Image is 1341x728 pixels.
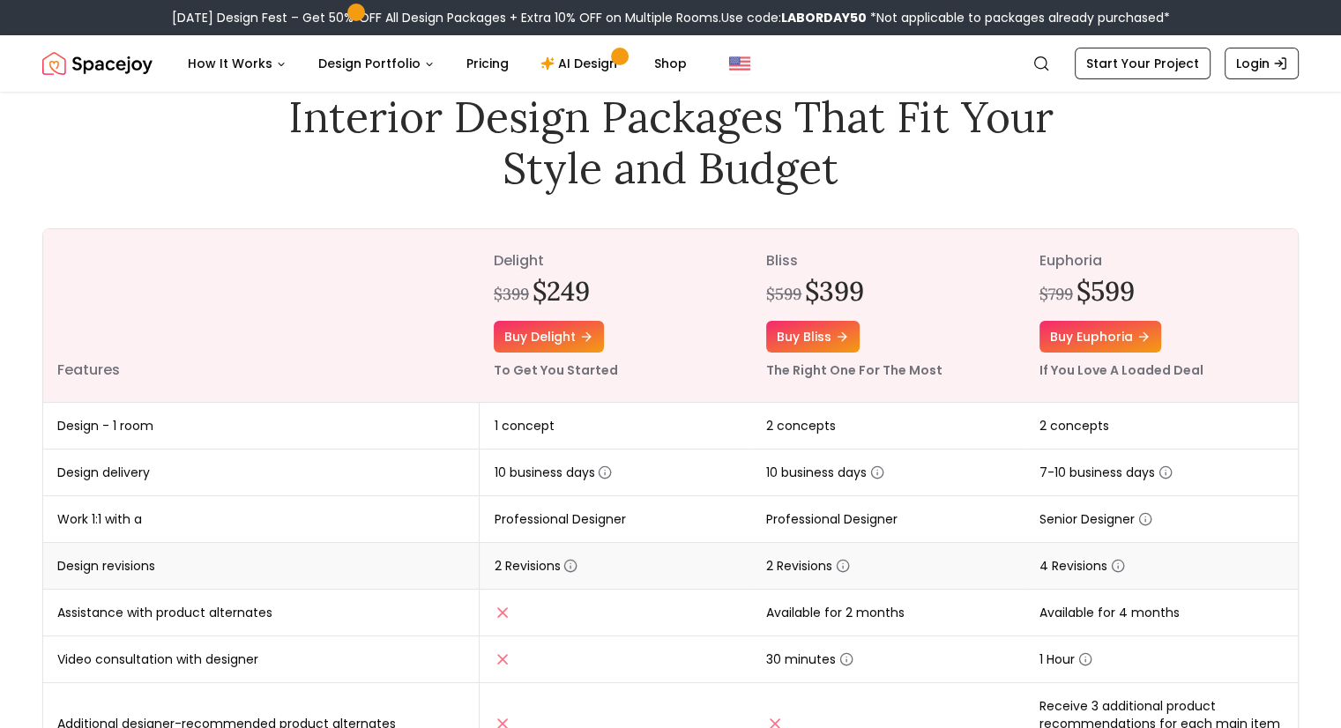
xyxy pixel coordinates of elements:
[766,361,942,379] small: The Right One For The Most
[174,46,701,81] nav: Main
[867,9,1170,26] span: *Not applicable to packages already purchased*
[494,361,618,379] small: To Get You Started
[43,636,480,683] td: Video consultation with designer
[781,9,867,26] b: LABORDAY50
[640,46,701,81] a: Shop
[494,464,612,481] span: 10 business days
[1225,48,1299,79] a: Login
[752,590,1024,636] td: Available for 2 months
[43,403,480,449] td: Design - 1 room
[766,282,801,307] div: $599
[43,496,480,543] td: Work 1:1 with a
[42,46,153,81] img: Spacejoy Logo
[526,46,637,81] a: AI Design
[43,449,480,496] td: Design delivery
[172,9,1170,26] div: [DATE] Design Fest – Get 50% OFF All Design Packages + Extra 10% OFF on Multiple Rooms.
[805,275,864,307] h2: $399
[1039,510,1152,528] span: Senior Designer
[766,321,860,353] a: Buy bliss
[1039,250,1284,271] p: euphoria
[43,590,480,636] td: Assistance with product alternates
[721,9,867,26] span: Use code:
[494,510,625,528] span: Professional Designer
[766,557,850,575] span: 2 Revisions
[174,46,301,81] button: How It Works
[1039,361,1203,379] small: If You Love A Loaded Deal
[729,53,750,74] img: United States
[304,46,449,81] button: Design Portfolio
[43,229,480,403] th: Features
[533,275,590,307] h2: $249
[43,543,480,590] td: Design revisions
[1039,464,1173,481] span: 7-10 business days
[276,92,1066,193] h1: Interior Design Packages That Fit Your Style and Budget
[452,46,523,81] a: Pricing
[1039,321,1161,353] a: Buy euphoria
[766,510,898,528] span: Professional Designer
[42,46,153,81] a: Spacejoy
[766,417,836,435] span: 2 concepts
[766,650,853,668] span: 30 minutes
[494,250,738,271] p: delight
[494,417,554,435] span: 1 concept
[1025,590,1298,636] td: Available for 4 months
[766,250,1010,271] p: bliss
[1077,275,1135,307] h2: $599
[1039,282,1073,307] div: $799
[494,321,604,353] a: Buy delight
[1039,417,1109,435] span: 2 concepts
[42,35,1299,92] nav: Global
[1075,48,1211,79] a: Start Your Project
[494,282,529,307] div: $399
[1039,557,1125,575] span: 4 Revisions
[1039,650,1092,668] span: 1 Hour
[494,557,577,575] span: 2 Revisions
[766,464,884,481] span: 10 business days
